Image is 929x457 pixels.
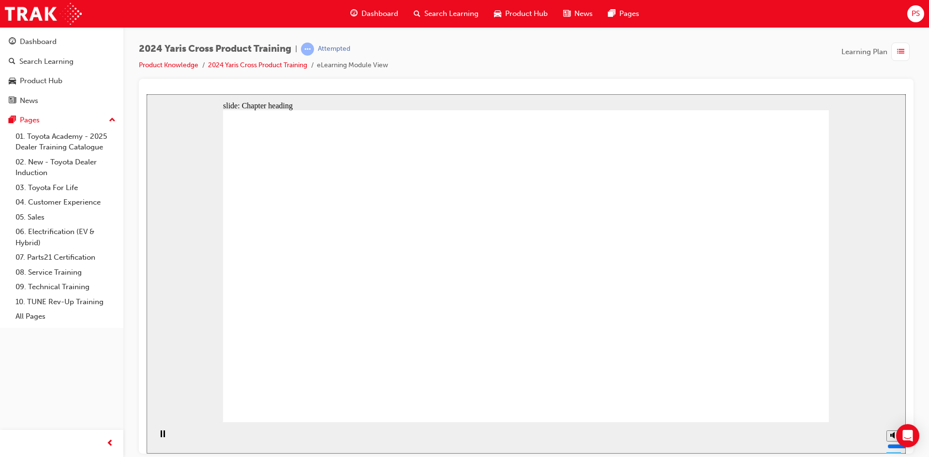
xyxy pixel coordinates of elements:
span: guage-icon [9,38,16,46]
input: volume [741,348,803,356]
span: news-icon [9,97,16,105]
span: Dashboard [361,8,398,19]
span: search-icon [9,58,15,66]
span: car-icon [9,77,16,86]
span: Product Hub [505,8,548,19]
img: Trak [5,3,82,25]
span: Pages [619,8,639,19]
button: Pages [4,111,120,129]
div: Product Hub [20,75,62,87]
a: 2024 Yaris Cross Product Training [208,61,307,69]
a: news-iconNews [555,4,600,24]
button: Pause (Ctrl+Alt+P) [5,336,21,352]
button: Learning Plan [841,43,914,61]
span: search-icon [414,8,420,20]
button: PS [907,5,924,22]
a: guage-iconDashboard [343,4,406,24]
a: 05. Sales [12,210,120,225]
span: up-icon [109,114,116,127]
div: News [20,95,38,106]
span: pages-icon [608,8,615,20]
span: guage-icon [350,8,358,20]
span: list-icon [897,46,904,58]
span: | [295,44,297,55]
a: 10. TUNE Rev-Up Training [12,295,120,310]
li: eLearning Module View [317,60,388,71]
span: Search Learning [424,8,479,19]
div: Pages [20,115,40,126]
span: Learning Plan [841,46,887,58]
div: Attempted [318,44,350,54]
a: 06. Electrification (EV & Hybrid) [12,224,120,250]
a: 09. Technical Training [12,280,120,295]
a: 03. Toyota For Life [12,180,120,195]
button: DashboardSearch LearningProduct HubNews [4,31,120,111]
a: All Pages [12,309,120,324]
a: News [4,92,120,110]
div: Open Intercom Messenger [896,424,919,447]
span: PS [912,8,920,19]
div: misc controls [735,328,754,359]
span: news-icon [563,8,570,20]
a: 04. Customer Experience [12,195,120,210]
span: News [574,8,593,19]
a: Product Hub [4,72,120,90]
span: learningRecordVerb_ATTEMPT-icon [301,43,314,56]
div: Dashboard [20,36,57,47]
a: search-iconSearch Learning [406,4,486,24]
a: 01. Toyota Academy - 2025 Dealer Training Catalogue [12,129,120,155]
a: 02. New - Toyota Dealer Induction [12,155,120,180]
a: Product Knowledge [139,61,198,69]
div: playback controls [5,328,21,359]
a: car-iconProduct Hub [486,4,555,24]
span: prev-icon [106,438,114,450]
a: Dashboard [4,33,120,51]
div: Search Learning [19,56,74,67]
span: pages-icon [9,116,16,125]
button: Mute (Ctrl+Alt+M) [740,336,755,347]
a: 07. Parts21 Certification [12,250,120,265]
a: Search Learning [4,53,120,71]
span: 2024 Yaris Cross Product Training [139,44,291,55]
span: car-icon [494,8,501,20]
a: 08. Service Training [12,265,120,280]
a: pages-iconPages [600,4,647,24]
